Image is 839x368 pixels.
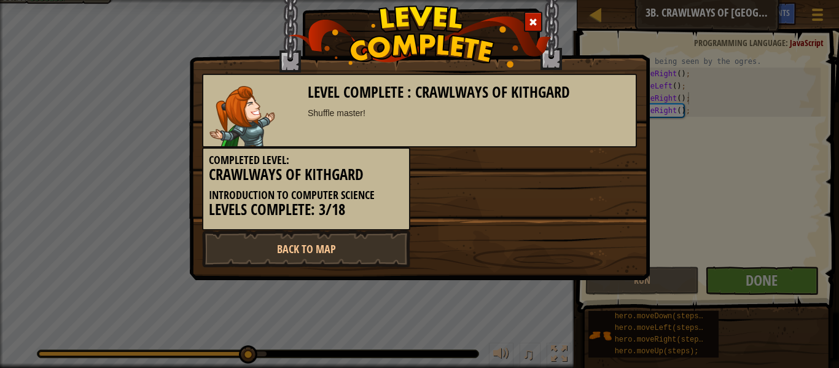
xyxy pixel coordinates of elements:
h3: Level Complete : Crawlways of Kithgard [308,84,630,101]
div: Shuffle master! [308,107,630,119]
h5: Completed Level: [209,154,404,166]
h3: Levels Complete: 3/18 [209,202,404,218]
a: Back to Map [202,230,410,267]
h3: Crawlways of Kithgard [209,166,404,183]
img: level_complete.png [288,6,552,68]
img: captain.png [209,86,275,146]
h5: Introduction to Computer Science [209,189,404,202]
